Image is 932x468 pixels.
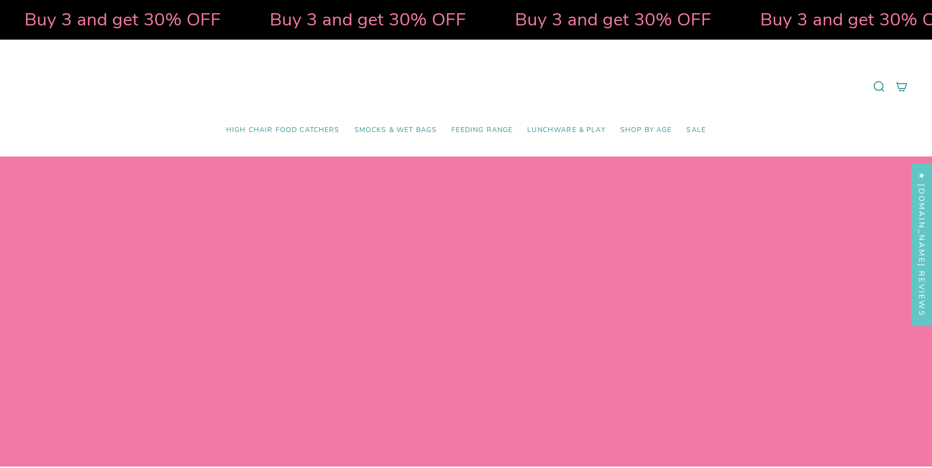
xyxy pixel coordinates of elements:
a: High Chair Food Catchers [219,119,347,142]
a: Feeding Range [444,119,520,142]
a: SALE [679,119,713,142]
strong: Buy 3 and get 30% OFF [677,7,873,32]
a: Mumma’s Little Helpers [382,54,551,119]
strong: Buy 3 and get 30% OFF [432,7,628,32]
div: Click to open Judge.me floating reviews tab [911,163,932,326]
a: Smocks & Wet Bags [347,119,444,142]
span: Shop by Age [620,126,672,134]
strong: Buy 3 and get 30% OFF [186,7,383,32]
a: Lunchware & Play [520,119,612,142]
a: Shop by Age [613,119,679,142]
span: Feeding Range [451,126,513,134]
span: SALE [686,126,706,134]
span: Lunchware & Play [527,126,605,134]
span: Smocks & Wet Bags [354,126,437,134]
span: High Chair Food Catchers [226,126,340,134]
